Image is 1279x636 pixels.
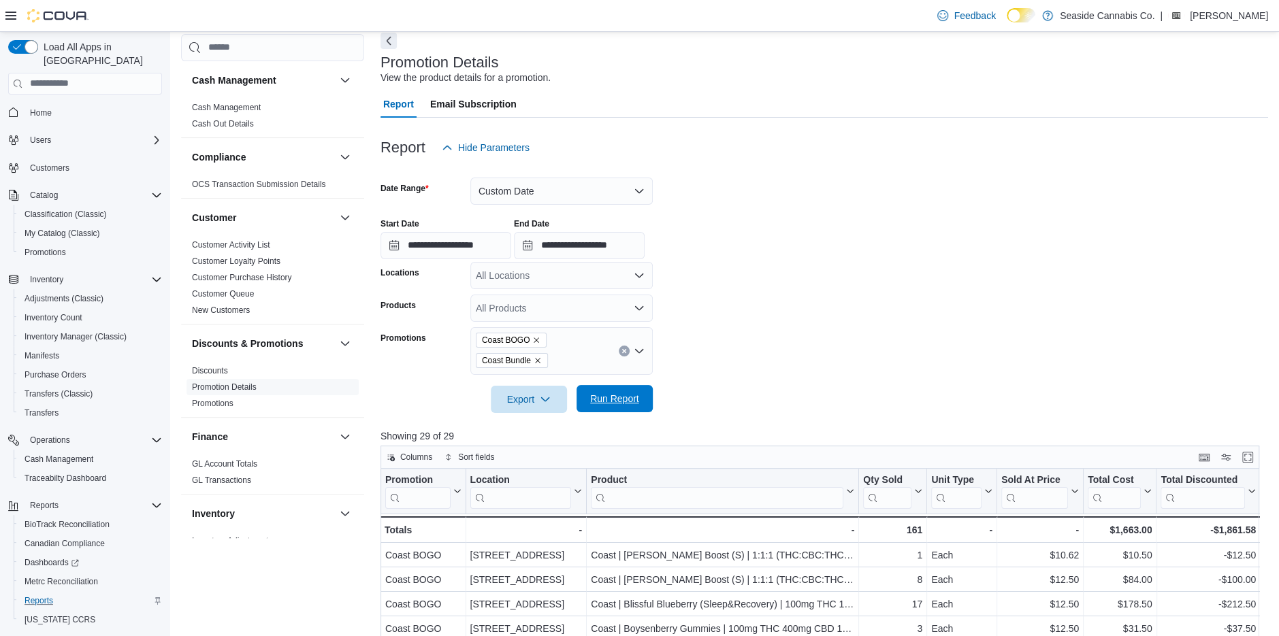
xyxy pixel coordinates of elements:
button: Reports [3,496,167,515]
button: Traceabilty Dashboard [14,469,167,488]
p: [PERSON_NAME] [1190,7,1268,24]
span: Catalog [25,187,162,203]
div: Coast BOGO [385,596,462,612]
span: Customer Activity List [192,239,270,250]
div: Each [931,571,992,588]
span: Cash Management [25,454,93,465]
button: Transfers [14,403,167,422]
span: Inventory Manager (Classic) [25,331,127,342]
h3: Inventory [192,507,235,520]
div: 8 [863,571,922,588]
div: Coast | [PERSON_NAME] Boost (S) | 1:1:1 (THC:CBC:THCV) | 100mg Gummies [591,547,854,563]
span: Cash Management [19,451,162,467]
button: Enter fullscreen [1240,449,1256,465]
span: Export [499,386,559,413]
p: Showing 29 of 29 [381,429,1268,443]
span: Purchase Orders [25,369,86,380]
button: Keyboard shortcuts [1196,449,1212,465]
div: Promotion [385,473,451,486]
button: Custom Date [470,178,653,205]
div: Location [470,473,571,508]
span: Purchase Orders [19,367,162,383]
button: Operations [25,432,76,448]
span: Dashboards [25,557,79,568]
span: Home [30,107,52,118]
div: - [591,522,854,538]
input: Press the down key to open a popover containing a calendar. [514,232,645,259]
span: Feedback [954,9,995,22]
a: Transfers [19,405,64,421]
h3: Promotion Details [381,54,499,71]
button: Cash Management [337,72,353,88]
div: Each [931,547,992,563]
span: My Catalog (Classic) [25,228,100,239]
a: Discounts [192,366,228,375]
a: Adjustments (Classic) [19,290,109,307]
div: Total Discounted [1161,473,1245,508]
input: Dark Mode [1007,8,1035,22]
button: Customer [337,210,353,226]
button: Promotions [14,243,167,262]
span: GL Account Totals [192,458,257,469]
div: [STREET_ADDRESS] [470,596,582,612]
div: View the product details for a promotion. [381,71,551,85]
button: Open list of options [634,303,645,314]
button: Open list of options [634,346,645,356]
div: Coast BOGO [385,571,462,588]
span: Customer Loyalty Points [192,256,280,267]
div: Finance [181,456,364,494]
span: Users [30,135,51,146]
a: Cash Management [19,451,99,467]
button: Catalog [25,187,63,203]
button: Total Discounted [1161,473,1256,508]
a: BioTrack Reconciliation [19,516,115,533]
button: Home [3,103,167,122]
a: Inventory Adjustments [192,536,272,546]
div: Discounts & Promotions [181,363,364,417]
label: Products [381,300,416,311]
span: Operations [30,435,70,446]
button: Display options [1218,449,1234,465]
span: Run Report [590,392,639,405]
div: Totals [385,522,462,538]
button: Customers [3,158,167,178]
span: Load All Apps in [GEOGRAPHIC_DATA] [38,40,162,67]
h3: Customer [192,211,236,224]
span: Inventory Count [19,309,162,326]
button: BioTrack Reconciliation [14,515,167,534]
a: My Catalog (Classic) [19,225,106,241]
a: Classification (Classic) [19,206,112,222]
div: $1,663.00 [1088,522,1152,538]
span: Dashboards [19,554,162,571]
div: $84.00 [1088,571,1152,588]
div: Product [591,473,843,486]
a: OCS Transaction Submission Details [192,180,326,189]
span: Operations [25,432,162,448]
button: Customer [192,211,334,224]
p: Seaside Cannabis Co. [1060,7,1154,24]
button: Discounts & Promotions [192,337,334,350]
h3: Compliance [192,150,246,164]
span: Promotions [192,398,233,409]
a: Promotion Details [192,382,257,392]
a: Customer Loyalty Points [192,256,280,266]
span: Coast Bundle [482,354,531,367]
button: Columns [381,449,438,465]
a: Promotions [19,244,71,261]
span: My Catalog (Classic) [19,225,162,241]
div: Sold At Price [1001,473,1068,486]
label: Promotions [381,333,426,344]
div: Customer [181,237,364,324]
div: -$1,861.58 [1161,522,1256,538]
span: Customer Purchase History [192,272,292,283]
span: Customers [30,163,69,173]
a: Reports [19,592,59,609]
button: Reports [25,497,64,514]
span: Canadian Compliance [25,538,105,549]
a: Canadian Compliance [19,535,110,552]
a: Traceabilty Dashboard [19,470,112,486]
span: Hide Parameters [458,141,530,154]
button: Inventory Count [14,308,167,327]
button: Users [25,132,56,148]
div: $10.62 [1001,547,1079,563]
